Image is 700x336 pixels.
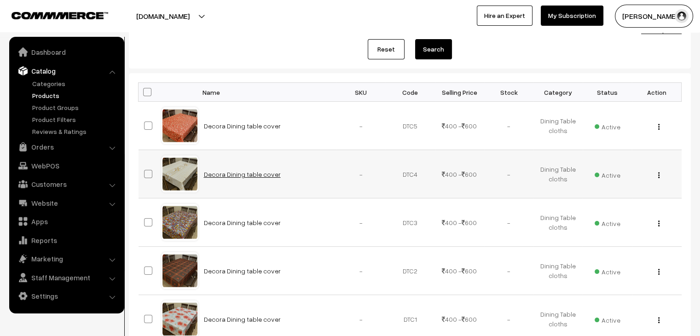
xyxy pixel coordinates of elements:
[12,250,121,267] a: Marketing
[12,176,121,192] a: Customers
[12,44,121,60] a: Dashboard
[24,24,101,31] div: Domain: [DOMAIN_NAME]
[386,198,435,247] td: DTC3
[102,54,155,60] div: Keywords by Traffic
[484,102,533,150] td: -
[484,83,533,102] th: Stock
[92,53,99,61] img: tab_keywords_by_traffic_grey.svg
[204,315,281,323] a: Decora Dining table cover
[25,53,32,61] img: tab_domain_overview_orange.svg
[658,220,660,226] img: Menu
[533,102,583,150] td: Dining Table cloths
[435,83,484,102] th: Selling Price
[26,15,45,22] div: v 4.0.25
[12,63,121,79] a: Catalog
[533,150,583,198] td: Dining Table cloths
[12,213,121,230] a: Apps
[12,157,121,174] a: WebPOS
[658,317,660,323] img: Menu
[336,102,386,150] td: -
[484,247,533,295] td: -
[533,247,583,295] td: Dining Table cloths
[30,127,121,136] a: Reviews & Ratings
[675,9,688,23] img: user
[15,15,22,22] img: logo_orange.svg
[595,313,620,325] span: Active
[615,5,693,28] button: [PERSON_NAME]…
[632,83,681,102] th: Action
[386,150,435,198] td: DTC4
[595,168,620,180] span: Active
[435,150,484,198] td: 400 - 600
[15,24,22,31] img: website_grey.svg
[435,247,484,295] td: 400 - 600
[658,124,660,130] img: Menu
[35,54,82,60] div: Domain Overview
[658,269,660,275] img: Menu
[484,198,533,247] td: -
[204,170,281,178] a: Decora Dining table cover
[336,83,386,102] th: SKU
[30,115,121,124] a: Product Filters
[204,219,281,226] a: Decora Dining table cover
[595,216,620,228] span: Active
[12,195,121,211] a: Website
[386,102,435,150] td: DTC5
[415,39,452,59] button: Search
[386,83,435,102] th: Code
[12,232,121,249] a: Reports
[30,91,121,100] a: Products
[12,139,121,155] a: Orders
[595,120,620,132] span: Active
[12,12,108,19] img: COMMMERCE
[204,122,281,130] a: Decora Dining table cover
[336,198,386,247] td: -
[30,79,121,88] a: Categories
[368,39,405,59] a: Reset
[658,172,660,178] img: Menu
[541,6,603,26] a: My Subscription
[386,247,435,295] td: DTC2
[336,247,386,295] td: -
[30,103,121,112] a: Product Groups
[583,83,632,102] th: Status
[533,83,583,102] th: Category
[484,150,533,198] td: -
[533,198,583,247] td: Dining Table cloths
[204,267,281,275] a: Decora Dining table cover
[198,83,336,102] th: Name
[12,288,121,304] a: Settings
[477,6,532,26] a: Hire an Expert
[104,5,222,28] button: [DOMAIN_NAME]
[595,265,620,277] span: Active
[12,9,92,20] a: COMMMERCE
[435,198,484,247] td: 400 - 600
[336,150,386,198] td: -
[12,269,121,286] a: Staff Management
[435,102,484,150] td: 400 - 600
